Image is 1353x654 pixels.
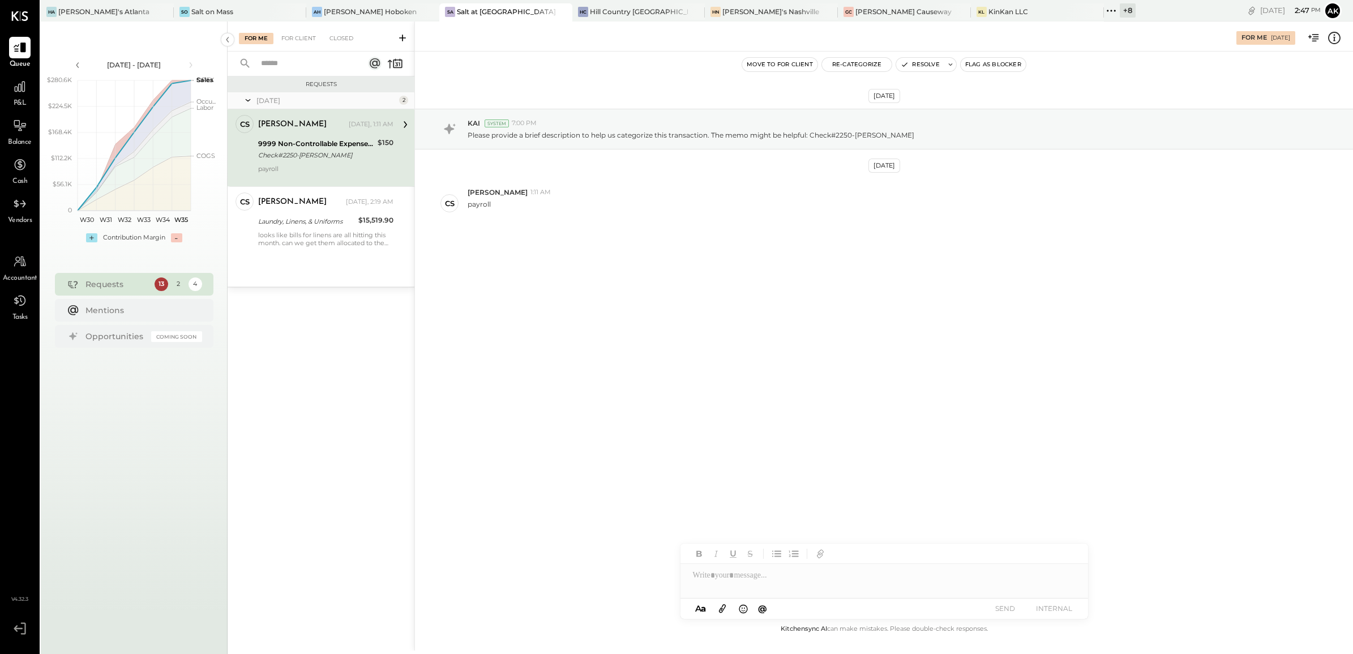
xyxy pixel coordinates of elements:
div: Requests [85,279,149,290]
text: W31 [100,216,112,224]
button: Italic [709,546,723,561]
text: COGS [196,152,215,160]
button: @ [755,601,770,615]
a: Cash [1,154,39,187]
div: For Me [239,33,273,44]
div: Closed [324,33,359,44]
div: 9999 Non-Controllable Expenses:Other Income and Expenses:To Be Classified P&L [258,138,374,149]
text: Labor [196,104,213,112]
div: [PERSON_NAME] Causeway [855,7,952,16]
span: 7:00 PM [512,119,537,128]
a: Vendors [1,193,39,226]
span: @ [758,603,767,614]
div: HC [578,7,588,17]
span: Tasks [12,313,28,323]
div: KinKan LLC [988,7,1028,16]
button: Strikethrough [743,546,757,561]
text: Occu... [196,97,216,105]
div: [DATE], 1:11 AM [349,120,393,129]
div: 13 [155,277,168,291]
div: [DATE] [868,159,900,173]
div: Coming Soon [151,331,202,342]
p: Please provide a brief description to help us categorize this transaction. The memo might be help... [468,130,914,140]
a: Balance [1,115,39,148]
div: System [485,119,509,127]
span: a [701,603,706,614]
button: Ak [1324,2,1342,20]
div: Check#2250-[PERSON_NAME] [258,149,374,161]
div: + [86,233,97,242]
div: copy link [1246,5,1257,16]
span: [PERSON_NAME] [468,187,528,197]
div: [PERSON_NAME]'s Nashville [722,7,819,16]
a: Queue [1,37,39,70]
div: Salt at [GEOGRAPHIC_DATA] [457,7,555,16]
div: $15,519.90 [358,215,393,226]
div: Sa [445,7,455,17]
text: $224.5K [48,102,72,110]
div: CS [445,198,455,209]
button: Resolve [896,58,944,71]
div: [DATE], 2:19 AM [346,198,393,207]
div: HA [46,7,57,17]
span: 1:11 AM [530,188,551,197]
div: Requests [233,80,409,88]
button: Add URL [813,546,828,561]
p: payroll [468,199,491,219]
div: KL [977,7,987,17]
span: Vendors [8,216,32,226]
div: Contribution Margin [103,233,165,242]
div: payroll [258,165,393,181]
a: Accountant [1,251,39,284]
button: Aa [692,602,710,615]
div: Mentions [85,305,196,316]
div: 2 [172,277,185,291]
span: Queue [10,59,31,70]
button: Unordered List [769,546,784,561]
text: W35 [174,216,188,224]
div: [DATE] [1271,34,1290,42]
div: HN [710,7,721,17]
div: [DATE] [256,96,396,105]
div: - [171,233,182,242]
div: Salt on Mass [191,7,233,16]
div: Hill Country [GEOGRAPHIC_DATA] [590,7,688,16]
a: P&L [1,76,39,109]
div: CS [240,119,250,130]
button: Move to for client [742,58,817,71]
span: P&L [14,99,27,109]
text: W34 [155,216,170,224]
div: AH [312,7,322,17]
div: [PERSON_NAME] [258,196,327,208]
text: $112.2K [51,154,72,162]
div: [PERSON_NAME] [258,119,327,130]
text: W30 [80,216,94,224]
span: Cash [12,177,27,187]
text: $56.1K [53,180,72,188]
div: GC [844,7,854,17]
span: KAI [468,118,480,128]
text: W32 [118,216,131,224]
button: INTERNAL [1031,601,1077,616]
div: For Me [1241,33,1267,42]
button: Re-Categorize [822,58,892,71]
button: Bold [692,546,707,561]
div: 2 [399,96,408,105]
button: Underline [726,546,740,561]
button: Flag as Blocker [961,58,1026,71]
div: looks like bills for linens are all hitting this month. can we get them allocated to the right mo... [258,231,393,247]
div: + 8 [1120,3,1136,18]
div: [DATE] [868,89,900,103]
button: SEND [983,601,1028,616]
div: CS [240,196,250,207]
text: W33 [136,216,150,224]
div: Laundry, Linens, & Uniforms [258,216,355,227]
div: Opportunities [85,331,145,342]
span: Accountant [3,273,37,284]
button: Ordered List [786,546,801,561]
div: $150 [378,137,393,148]
div: [PERSON_NAME]'s Atlanta [58,7,149,16]
text: $280.6K [47,76,72,84]
text: $168.4K [48,128,72,136]
a: Tasks [1,290,39,323]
